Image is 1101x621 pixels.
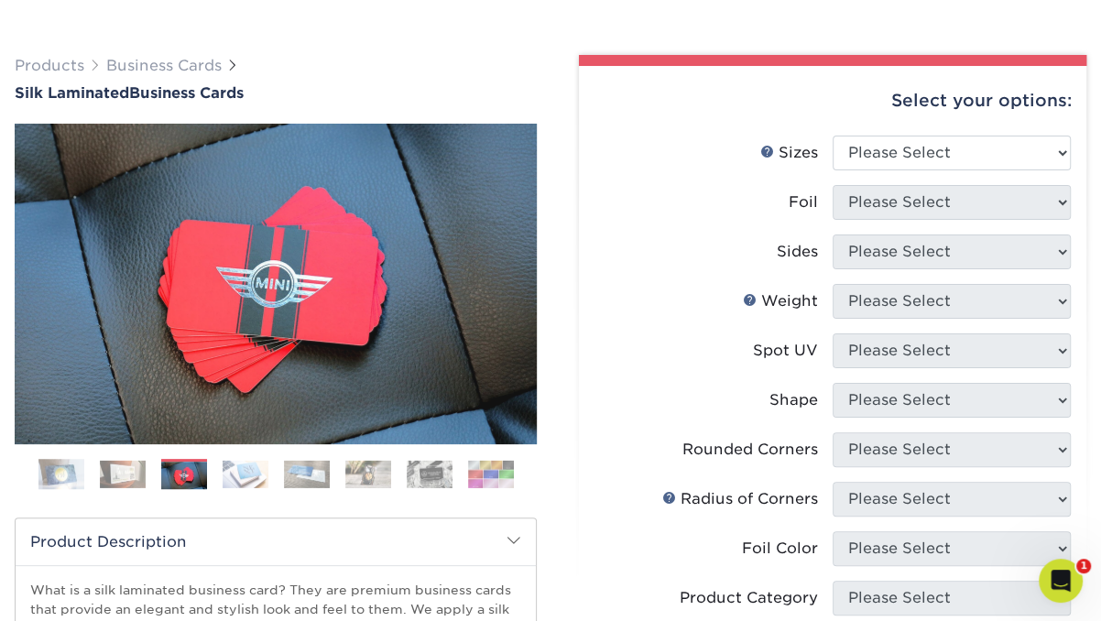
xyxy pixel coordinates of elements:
[161,462,207,490] img: Business Cards 03
[15,84,129,102] span: Silk Laminated
[106,57,222,74] a: Business Cards
[407,460,452,488] img: Business Cards 07
[760,142,818,164] div: Sizes
[468,460,514,488] img: Business Cards 08
[5,565,156,615] iframe: Google Customer Reviews
[1076,559,1091,573] span: 1
[345,460,391,488] img: Business Cards 06
[777,241,818,263] div: Sides
[594,66,1072,136] div: Select your options:
[682,439,818,461] div: Rounded Corners
[38,452,84,497] img: Business Cards 01
[753,340,818,362] div: Spot UV
[743,290,818,312] div: Weight
[100,460,146,488] img: Business Cards 02
[1039,559,1083,603] iframe: Intercom live chat
[16,518,536,565] h2: Product Description
[223,460,268,488] img: Business Cards 04
[15,84,537,102] a: Silk LaminatedBusiness Cards
[769,389,818,411] div: Shape
[284,460,330,488] img: Business Cards 05
[15,57,84,74] a: Products
[15,84,537,102] h1: Business Cards
[742,538,818,560] div: Foil Color
[789,191,818,213] div: Foil
[662,488,818,510] div: Radius of Corners
[15,124,537,444] img: Silk Laminated 03
[680,587,818,609] div: Product Category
